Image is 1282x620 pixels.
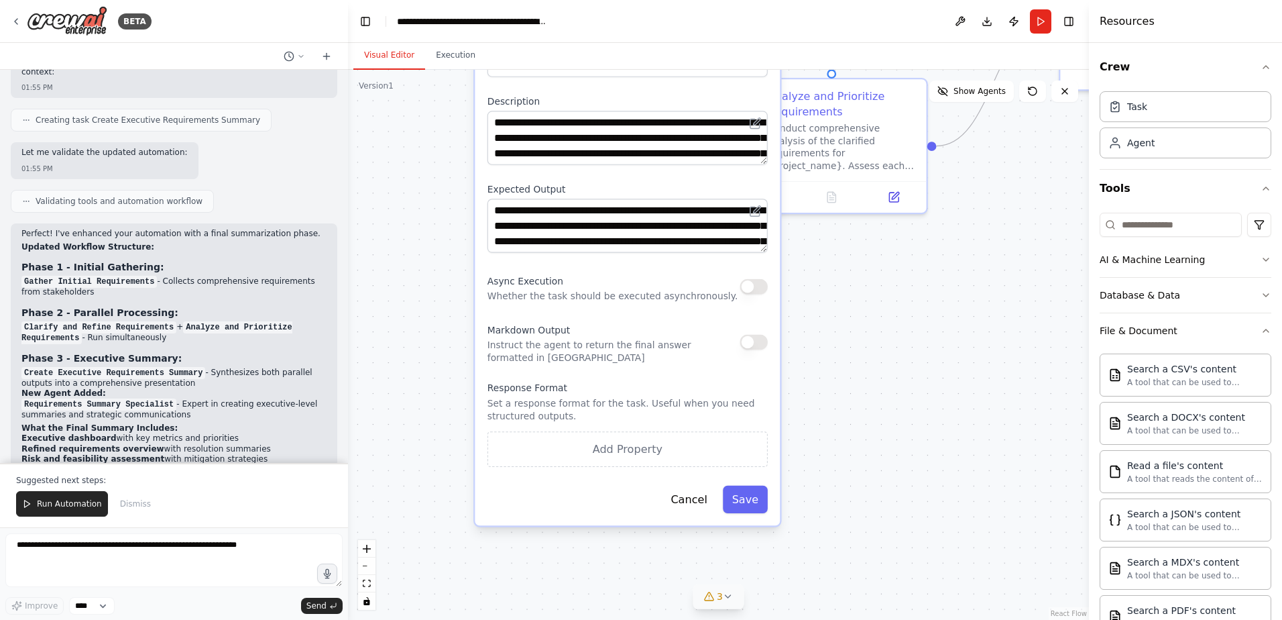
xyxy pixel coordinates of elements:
div: Version 1 [359,81,394,91]
div: Conduct comprehensive analysis of the clarified requirements for {project_name}. Assess each requ... [768,123,917,172]
div: BETA [118,13,152,30]
div: 01:55 PM [21,83,327,93]
li: - Collects comprehensive requirements from stakeholders [21,276,327,298]
p: Instruct the agent to return the final answer formatted in [GEOGRAPHIC_DATA] [487,339,740,364]
div: Agent [1127,136,1155,150]
p: Perfect! I've enhanced your automation with a final summarization phase. [21,229,327,240]
span: 3 [717,590,723,603]
strong: Phase 1 - Initial Gathering: [21,262,164,272]
li: - Synthesizes both parallel outputs into a comprehensive presentation [21,368,327,389]
div: Search a JSON's content [1127,507,1263,521]
label: Description [487,95,768,107]
div: Search a MDX's content [1127,556,1263,569]
span: Creating task Create Executive Requirements Summary [36,115,260,125]
h4: Resources [1100,13,1155,30]
div: A tool that can be used to semantic search a query from a MDX's content. [1127,570,1263,581]
li: with key metrics and priorities [21,433,327,444]
img: Logo [27,6,107,36]
div: Database & Data [1100,289,1180,302]
strong: Phase 3 - Executive Summary: [21,353,182,364]
button: AI & Machine Learning [1100,242,1271,277]
button: Switch to previous chat [278,48,310,64]
button: Execution [425,42,486,70]
strong: New Agent Added: [21,389,106,398]
label: Expected Output [487,183,768,195]
button: Run Automation [16,491,108,517]
label: Response Format [487,382,768,395]
span: Run Automation [37,499,102,509]
button: File & Document [1100,313,1271,348]
button: Database & Data [1100,278,1271,313]
button: Improve [5,597,64,615]
code: Gather Initial Requirements [21,276,157,288]
p: Suggested next steps: [16,475,332,486]
button: Tools [1100,170,1271,207]
button: Click to speak your automation idea [317,564,337,584]
button: Dismiss [113,491,158,517]
button: 3 [693,584,744,609]
strong: What the Final Summary Includes: [21,423,178,433]
button: Show Agents [929,81,1014,102]
div: A tool that reads the content of a file. To use this tool, provide a 'file_path' parameter with t... [1127,474,1263,484]
li: with resolution summaries [21,444,327,455]
span: Send [306,601,327,611]
p: Let me validate the updated automation: [21,148,188,158]
li: + - Run simultaneously [21,322,327,344]
div: Task [1127,100,1147,113]
button: Save [723,486,768,513]
div: Crew [1100,86,1271,169]
a: React Flow attribution [1051,610,1087,617]
strong: Updated Workflow Structure: [21,242,154,252]
button: fit view [358,575,375,592]
div: React Flow controls [358,540,375,610]
button: Cancel [662,486,717,513]
button: zoom out [358,558,375,575]
span: Validating tools and automation workflow [36,196,202,207]
span: Markdown Output [487,325,570,336]
strong: Phase 2 - Parallel Processing: [21,307,178,318]
div: Search a PDF's content [1127,604,1263,617]
div: A tool that can be used to semantic search a query from a JSON's content. [1127,522,1263,533]
strong: Executive dashboard [21,433,117,443]
img: JSONSearchTool [1108,513,1122,527]
button: Open in editor [746,202,765,221]
code: Requirements Summary Specialist [21,399,176,411]
code: Create Executive Requirements Summary [21,367,205,379]
button: toggle interactivity [358,592,375,610]
button: Hide left sidebar [356,12,375,31]
div: AI & Machine Learning [1100,253,1205,266]
strong: Risk and feasibility assessment [21,454,164,464]
button: Open in editor [746,114,765,133]
span: Dismiss [120,499,151,509]
div: File & Document [1100,324,1177,338]
button: Crew [1100,48,1271,86]
li: with mitigation strategies [21,454,327,465]
div: A tool that can be used to semantic search a query from a CSV's content. [1127,377,1263,388]
button: Hide right sidebar [1059,12,1078,31]
button: No output available [799,188,864,207]
img: MDXSearchTool [1108,562,1122,575]
button: Visual Editor [353,42,425,70]
span: Improve [25,601,58,611]
div: A tool that can be used to semantic search a query from a DOCX's content. [1127,425,1263,436]
code: Clarify and Refine Requirements [21,321,176,333]
img: FileReadTool [1108,465,1122,478]
img: CSVSearchTool [1108,368,1122,382]
div: Read a file's content [1127,459,1263,472]
p: - Expert in creating executive-level summaries and strategic communications [21,399,327,421]
button: Open in side panel [867,188,920,207]
code: Analyze and Prioritize Requirements [21,321,292,344]
p: Whether the task should be executed asynchronously. [487,290,738,302]
div: Search a DOCX's content [1127,411,1263,424]
span: Show Agents [953,86,1006,97]
button: Start a new chat [316,48,337,64]
p: Set a response format for the task. Useful when you need structured outputs. [487,398,768,423]
img: DOCXSearchTool [1108,417,1122,430]
button: Add Property [487,431,768,467]
div: Search a CSV's content [1127,362,1263,376]
div: 01:55 PM [21,164,188,174]
div: Analyze and Prioritize RequirementsConduct comprehensive analysis of the clarified requirements f... [736,78,928,214]
strong: Refined requirements overview [21,444,164,454]
button: zoom in [358,540,375,558]
nav: breadcrumb [397,15,548,28]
